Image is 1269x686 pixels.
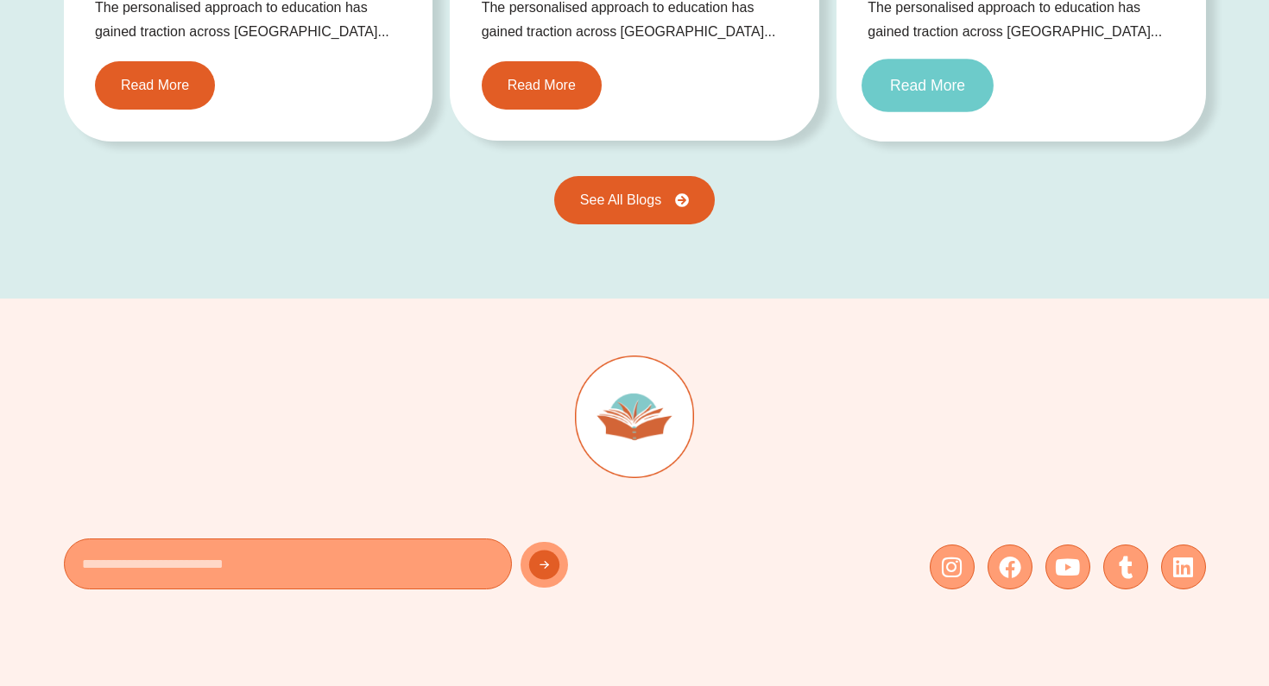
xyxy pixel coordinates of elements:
[482,61,602,110] a: Read More
[580,193,661,207] span: See All Blogs
[64,538,627,598] form: New Form
[95,61,215,110] a: Read More
[890,78,965,93] span: Read More
[554,176,715,224] a: See All Blogs
[862,59,994,112] a: Read More
[121,79,189,92] span: Read More
[508,79,576,92] span: Read More
[973,491,1269,686] iframe: Chat Widget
